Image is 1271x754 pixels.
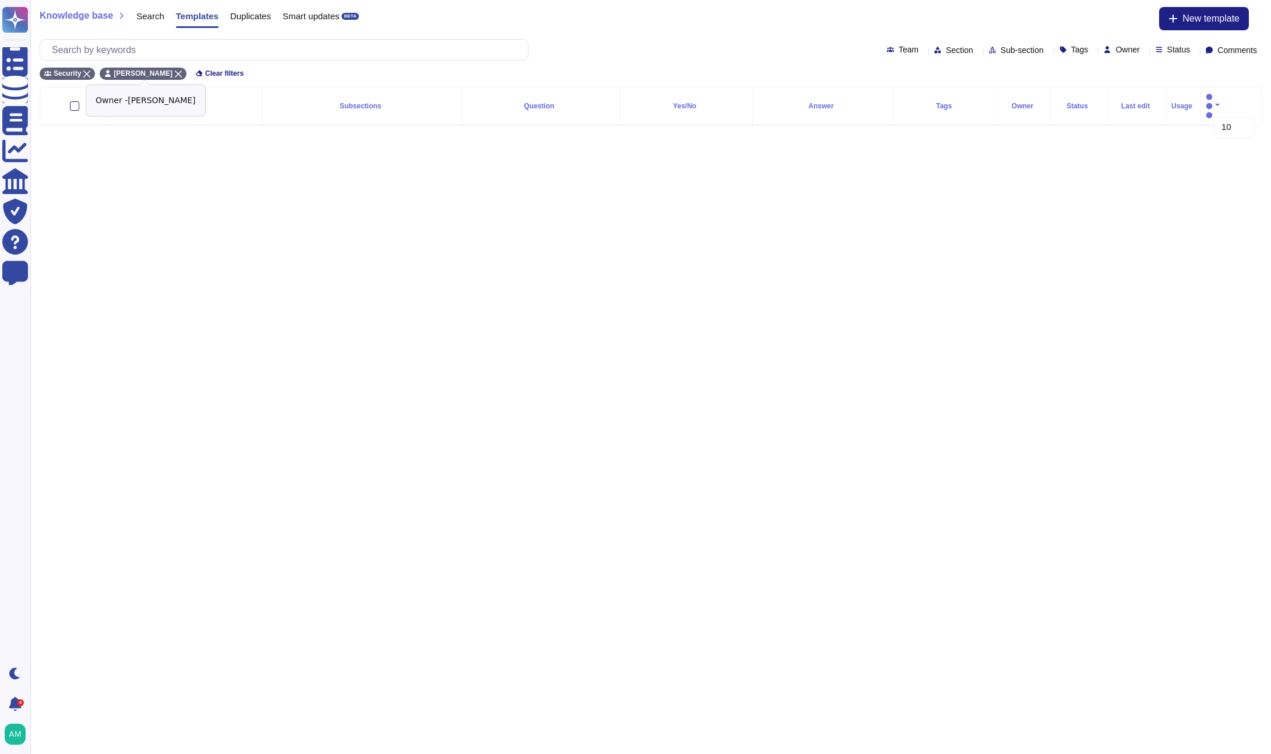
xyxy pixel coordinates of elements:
[1115,45,1139,54] span: Owner
[1001,46,1044,54] span: Sub-section
[267,103,456,110] div: Subsections
[1113,103,1161,110] div: Last edit
[467,103,615,110] div: Question
[5,724,26,745] img: user
[1159,7,1249,30] button: New template
[283,12,340,20] span: Smart updates
[1182,14,1240,23] span: New template
[758,103,888,110] div: Answer
[1055,103,1103,110] div: Status
[176,12,219,20] span: Templates
[1004,103,1045,110] div: Owner
[898,103,994,110] div: Tags
[114,70,172,77] span: [PERSON_NAME]
[1217,46,1257,54] span: Comments
[2,721,34,747] button: user
[86,85,205,116] div: Owner - [PERSON_NAME]
[1171,103,1196,110] div: Usage
[1071,45,1089,54] span: Tags
[136,12,164,20] span: Search
[54,70,81,77] span: Security
[205,70,244,77] span: Clear filters
[625,103,748,110] div: Yes/No
[1167,45,1191,54] span: Status
[946,46,973,54] span: Section
[899,45,918,54] span: Team
[230,12,271,20] span: Duplicates
[341,13,358,20] div: BETA
[17,699,24,706] div: 4
[46,40,528,60] input: Search by keywords
[40,11,113,20] span: Knowledge base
